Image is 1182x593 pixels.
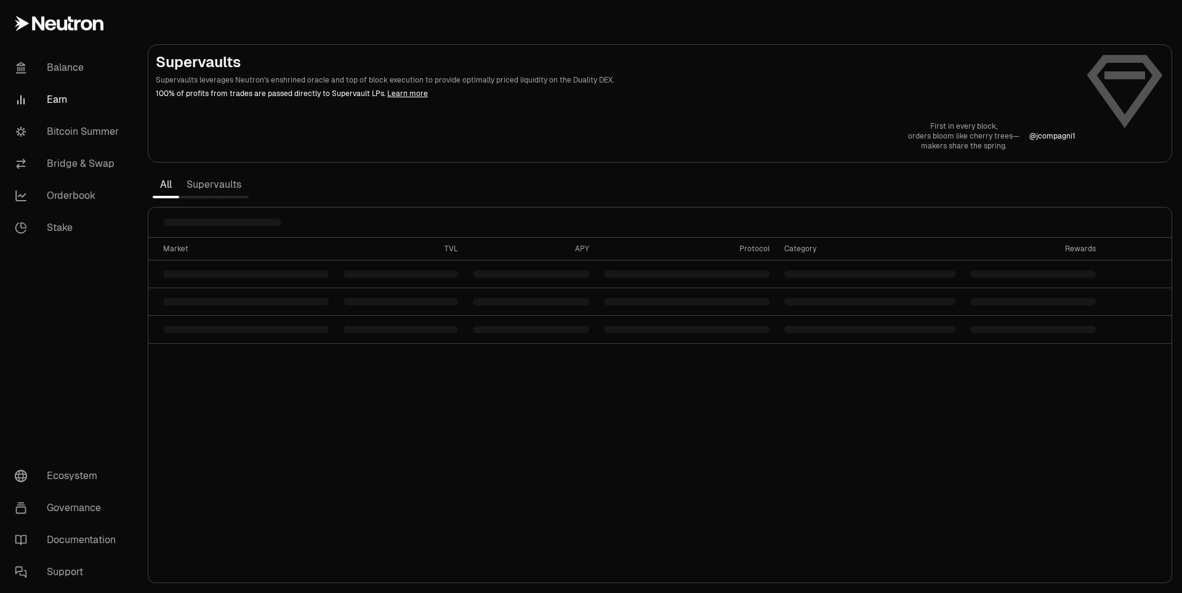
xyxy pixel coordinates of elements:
a: Governance [5,492,133,524]
p: makers share the spring. [908,141,1019,151]
h2: Supervaults [156,52,1075,72]
p: @ jcompagni1 [1029,131,1075,141]
a: Documentation [5,524,133,556]
div: Protocol [604,244,770,254]
a: Orderbook [5,180,133,212]
a: Balance [5,52,133,84]
p: First in every block, [908,121,1019,131]
a: Stake [5,212,133,244]
a: Earn [5,84,133,116]
a: All [153,172,179,197]
p: orders bloom like cherry trees— [908,131,1019,141]
a: Supervaults [179,172,249,197]
div: Rewards [970,244,1096,254]
a: Bitcoin Summer [5,116,133,148]
a: @jcompagni1 [1029,131,1075,141]
div: Market [163,244,329,254]
p: Supervaults leverages Neutron's enshrined oracle and top of block execution to provide optimally ... [156,75,1075,86]
a: Support [5,556,133,588]
div: Category [784,244,955,254]
a: Learn more [387,89,428,99]
a: Ecosystem [5,460,133,492]
div: TVL [344,244,458,254]
a: Bridge & Swap [5,148,133,180]
a: First in every block,orders bloom like cherry trees—makers share the spring. [908,121,1019,151]
div: APY [473,244,589,254]
p: 100% of profits from trades are passed directly to Supervault LPs. [156,88,1075,99]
